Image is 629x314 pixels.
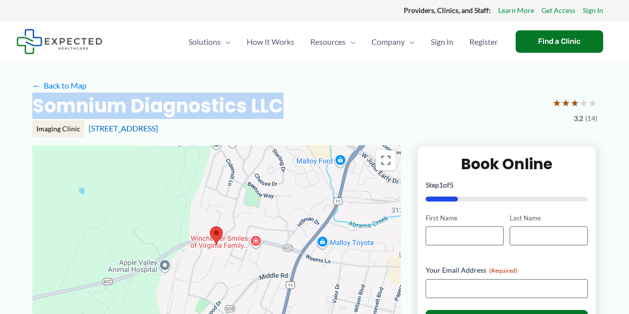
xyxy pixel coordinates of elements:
[426,265,588,275] label: Your Email Address
[180,24,506,59] nav: Primary Site Navigation
[510,213,588,223] label: Last Name
[32,120,85,137] div: Imaging Clinic
[247,24,294,59] span: How It Works
[541,4,575,17] a: Get Access
[32,78,87,93] a: ←Back to Map
[431,24,453,59] span: Sign In
[371,24,405,59] span: Company
[583,4,603,17] a: Sign In
[516,30,603,53] a: Find a Clinic
[363,24,423,59] a: CompanyMenu Toggle
[423,24,461,59] a: Sign In
[426,213,504,223] label: First Name
[221,24,231,59] span: Menu Toggle
[561,94,570,112] span: ★
[449,181,453,189] span: 5
[32,94,283,118] h2: Somnium Diagnostics LLC
[585,112,597,125] span: (14)
[489,267,518,274] span: (Required)
[426,154,588,174] h2: Book Online
[426,182,588,189] p: Step of
[405,24,415,59] span: Menu Toggle
[579,94,588,112] span: ★
[89,123,158,133] a: [STREET_ADDRESS]
[188,24,221,59] span: Solutions
[16,29,102,54] img: Expected Healthcare Logo - side, dark font, small
[346,24,356,59] span: Menu Toggle
[498,4,534,17] a: Learn More
[302,24,363,59] a: ResourcesMenu Toggle
[552,94,561,112] span: ★
[239,24,302,59] a: How It Works
[588,94,597,112] span: ★
[574,112,583,125] span: 3.2
[404,6,491,14] strong: Providers, Clinics, and Staff:
[32,81,42,90] span: ←
[469,24,498,59] span: Register
[439,181,443,189] span: 1
[310,24,346,59] span: Resources
[570,94,579,112] span: ★
[180,24,239,59] a: SolutionsMenu Toggle
[376,150,396,170] button: Toggle fullscreen view
[461,24,506,59] a: Register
